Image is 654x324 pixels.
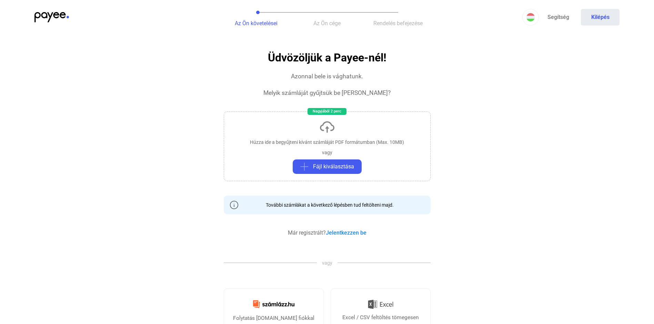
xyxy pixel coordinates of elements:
h1: Üdvözöljük a Payee-nél! [268,52,386,64]
img: HU [526,13,535,21]
span: Az Ön cége [313,20,341,27]
span: vagy [317,259,338,266]
div: vagy [322,149,332,156]
img: payee-logo [34,12,69,22]
div: Excel / CSV feltöltés tömegesen [342,313,419,322]
div: További számlákat a következő lépésben tud feltölteni majd. [261,202,394,208]
button: Kilépés [581,9,620,26]
div: Már regisztrált? [288,229,366,237]
span: Az Ön követelései [235,20,278,27]
img: Számlázz.hu [249,296,299,312]
button: plus-greyFájl kiválasztása [293,159,362,174]
a: Jelentkezzen be [326,229,366,236]
img: plus-grey [300,163,309,171]
button: HU [522,9,539,26]
div: Melyik számláját gyűjtsük be [PERSON_NAME]? [263,89,391,97]
a: Segítség [539,9,577,26]
img: upload-cloud [319,119,335,135]
div: Húzza ide a begyűjteni kívánt számláját PDF formátumban (Max. 10MB) [250,139,404,146]
span: Rendelés befejezése [373,20,423,27]
img: Excel [368,297,393,312]
span: Fájl kiválasztása [313,163,354,171]
div: Folytatás [DOMAIN_NAME] fiókkal [233,314,314,322]
img: info-grey-outline [230,201,238,209]
div: Nagyjából 2 perc [308,108,346,115]
div: Azonnal bele is vághatunk. [291,72,363,80]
